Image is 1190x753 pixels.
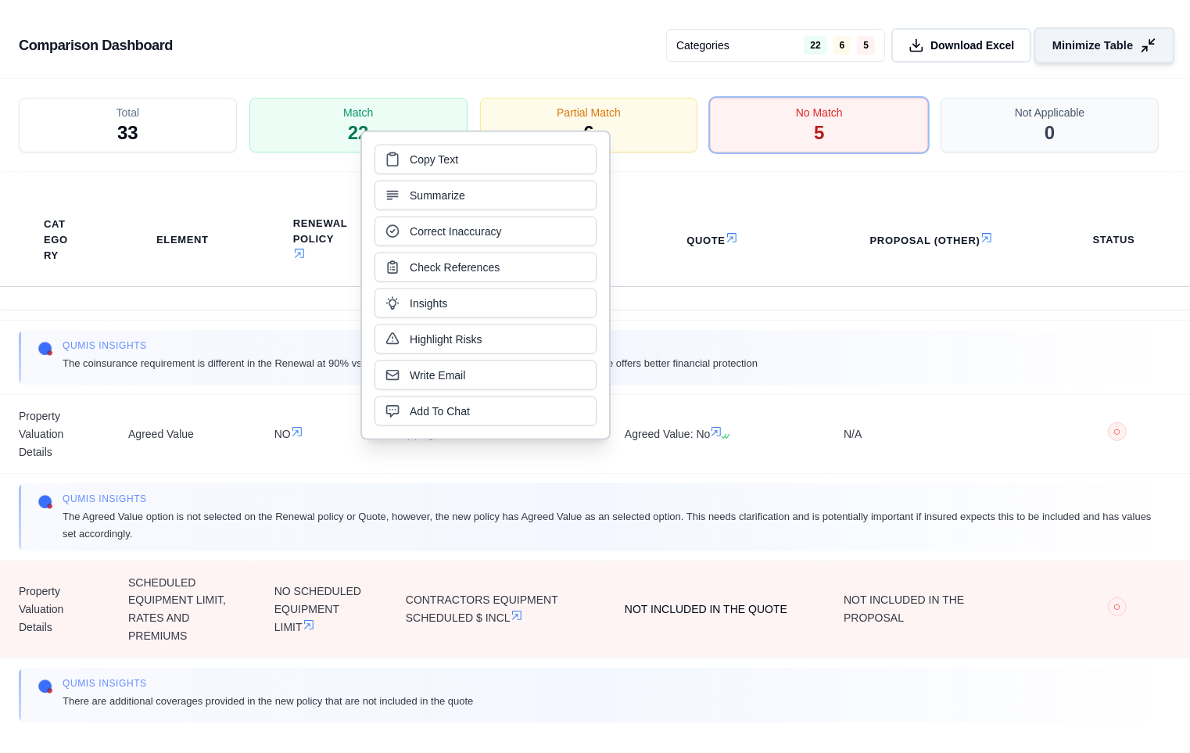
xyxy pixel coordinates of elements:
span: Not Applicable [1015,105,1085,120]
span: Write Email [410,368,465,383]
span: 22 [348,120,369,145]
span: Qumis INSIGHTS [63,493,1152,505]
span: Check References [410,260,500,275]
th: Quote [668,222,762,258]
button: Add To Chat [375,396,597,426]
span: NO SCHEDULED EQUIPMENT LIMIT [274,583,368,636]
th: Status [1074,223,1154,257]
span: SCHEDULED EQUIPMENT LIMIT, RATES AND PREMIUMS [128,574,237,645]
span: No Match [796,105,843,120]
th: Element [138,223,228,257]
button: Check References [375,253,597,282]
span: Agreed Value: No [625,425,806,443]
span: 6 [583,120,593,145]
span: N/A [844,425,1025,443]
span: Copy Text [410,152,458,167]
th: Category [25,207,91,273]
button: Summarize [375,181,597,210]
button: ○ [1108,597,1127,622]
span: The Agreed Value option is not selected on the Renewal policy or Quote, however, the new policy h... [63,508,1152,541]
span: Property Valuation Details [19,407,91,461]
button: Copy Text [375,145,597,174]
span: Qumis INSIGHTS [63,677,473,690]
span: Summarize [410,188,465,203]
button: Highlight Risks [375,325,597,354]
span: The coinsurance requirement is different in the Renewal at 90% vs the New Policy and Quote at 100... [63,355,758,371]
span: 33 [117,120,138,145]
span: Insights [410,296,447,311]
button: ○ [1108,422,1127,446]
th: Renewal Policy [274,206,368,274]
span: Agreed Value [128,425,237,443]
span: NOT INCLUDED IN THE PROPOSAL [844,591,1025,627]
span: Total [116,105,140,120]
span: There are additional coverages provided in the new policy that are not included in the quote [63,693,473,709]
span: ○ [1113,601,1121,613]
span: Add To Chat [410,403,470,419]
button: Write Email [375,360,597,390]
span: NO [274,425,368,443]
span: CONTRACTORS EQUIPMENT SCHEDULED $ INCL [406,591,587,627]
span: 5 [814,120,824,145]
span: Partial Match [557,105,621,120]
span: ○ [1113,425,1121,438]
span: NOT INCLUDED IN THE QUOTE [625,601,806,619]
span: Highlight Risks [410,332,482,347]
button: Correct Inaccuracy [375,217,597,246]
th: Proposal (Other) [851,222,1018,258]
span: Property Valuation Details [19,583,91,636]
span: Qumis INSIGHTS [63,339,758,352]
span: Match [343,105,373,120]
span: Correct Inaccuracy [410,224,501,239]
span: 0 [1045,120,1055,145]
button: Insights [375,289,597,318]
